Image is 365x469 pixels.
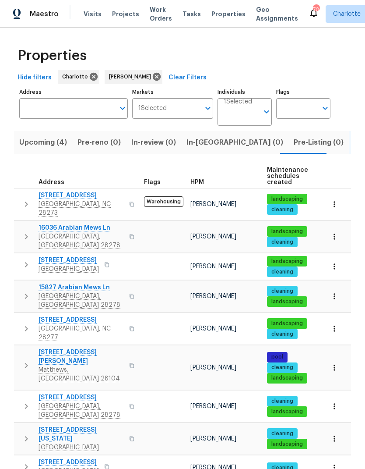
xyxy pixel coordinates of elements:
[202,102,214,114] button: Open
[190,365,236,371] span: [PERSON_NAME]
[109,72,154,81] span: [PERSON_NAME]
[268,320,306,327] span: landscaping
[260,106,273,118] button: Open
[168,72,207,83] span: Clear Filters
[19,136,67,149] span: Upcoming (4)
[268,206,297,213] span: cleaning
[211,10,246,18] span: Properties
[268,268,297,276] span: cleaning
[190,403,236,409] span: [PERSON_NAME]
[313,5,319,14] div: 70
[58,70,99,84] div: Charlotte
[30,10,59,18] span: Maestro
[116,102,129,114] button: Open
[224,98,252,106] span: 1 Selected
[62,72,91,81] span: Charlotte
[268,258,306,265] span: landscaping
[268,228,306,235] span: landscaping
[319,102,331,114] button: Open
[190,201,236,207] span: [PERSON_NAME]
[39,179,64,185] span: Address
[268,288,297,295] span: cleaning
[190,436,236,442] span: [PERSON_NAME]
[131,136,176,149] span: In-review (0)
[276,89,330,95] label: Flags
[19,89,128,95] label: Address
[268,238,297,246] span: cleaning
[18,51,87,60] span: Properties
[294,136,344,149] span: Pre-Listing (0)
[190,179,204,185] span: HPM
[268,441,306,448] span: landscaping
[112,10,139,18] span: Projects
[268,353,287,361] span: pool
[84,10,102,18] span: Visits
[190,263,236,270] span: [PERSON_NAME]
[190,234,236,240] span: [PERSON_NAME]
[165,70,210,86] button: Clear Filters
[190,326,236,332] span: [PERSON_NAME]
[18,72,52,83] span: Hide filters
[268,374,306,382] span: landscaping
[14,70,55,86] button: Hide filters
[268,195,306,203] span: landscaping
[268,330,297,338] span: cleaning
[268,298,306,306] span: landscaping
[77,136,121,149] span: Pre-reno (0)
[268,430,297,437] span: cleaning
[144,179,161,185] span: Flags
[138,105,167,112] span: 1 Selected
[190,293,236,299] span: [PERSON_NAME]
[144,196,183,207] span: Warehousing
[218,89,272,95] label: Individuals
[150,5,172,23] span: Work Orders
[333,10,361,18] span: Charlotte
[256,5,298,23] span: Geo Assignments
[105,70,162,84] div: [PERSON_NAME]
[268,364,297,371] span: cleaning
[182,11,201,17] span: Tasks
[267,167,308,185] span: Maintenance schedules created
[132,89,214,95] label: Markets
[268,408,306,416] span: landscaping
[186,136,283,149] span: In-[GEOGRAPHIC_DATA] (0)
[268,398,297,405] span: cleaning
